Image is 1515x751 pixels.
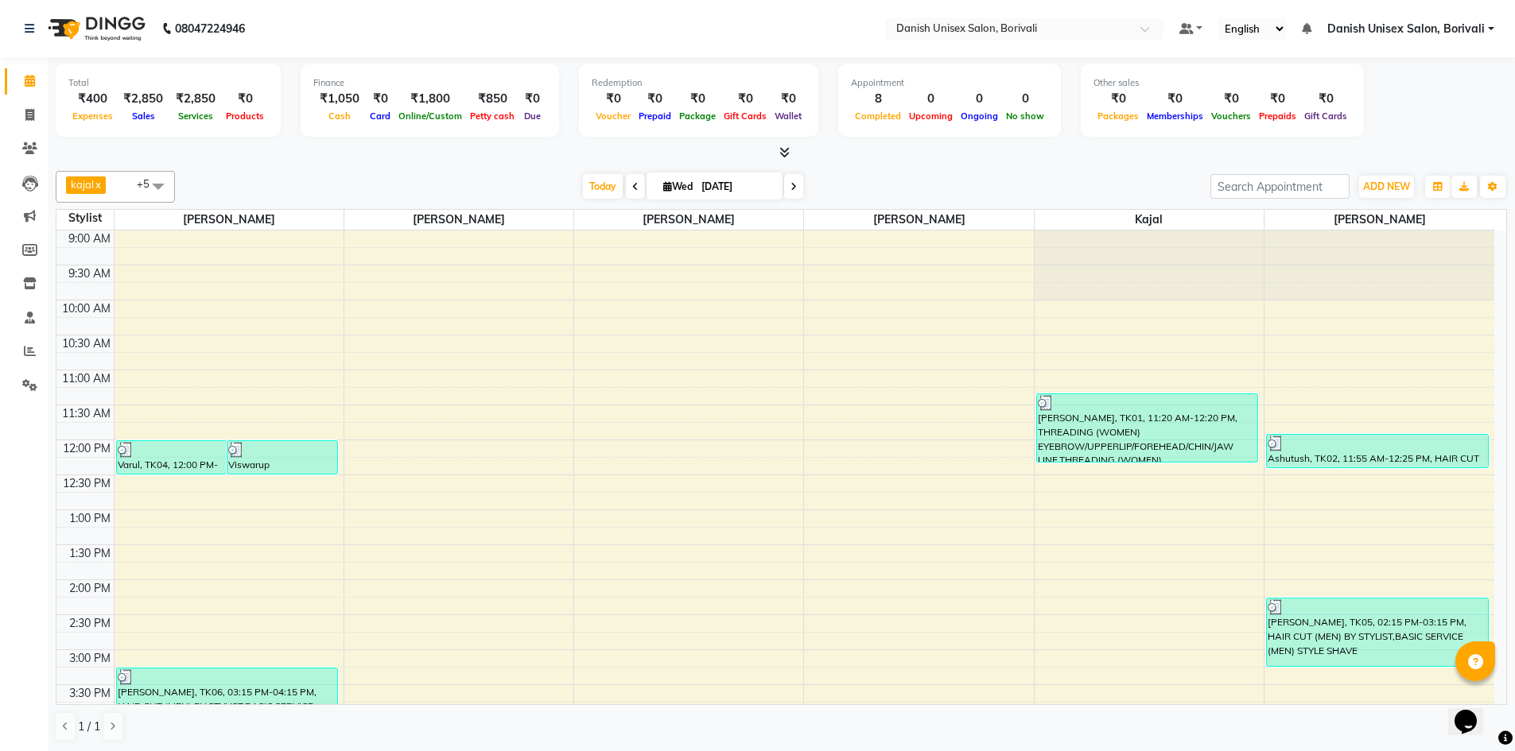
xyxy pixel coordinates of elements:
[905,90,957,108] div: 0
[60,440,114,457] div: 12:00 PM
[78,718,100,735] span: 1 / 1
[59,335,114,352] div: 10:30 AM
[65,230,114,247] div: 9:00 AM
[60,475,114,492] div: 12:30 PM
[1255,110,1300,122] span: Prepaids
[957,110,1002,122] span: Ongoing
[466,90,519,108] div: ₹850
[59,300,114,317] div: 10:00 AM
[66,685,114,702] div: 3:30 PM
[68,110,117,122] span: Expenses
[227,441,337,474] div: Viswarup [PERSON_NAME], TK03, 12:00 PM-12:30 PM, HAIR CUT (MEN) BY STYLIST
[592,76,806,90] div: Redemption
[905,110,957,122] span: Upcoming
[659,180,697,192] span: Wed
[592,90,635,108] div: ₹0
[1035,210,1264,230] span: kajal
[574,210,803,230] span: [PERSON_NAME]
[1255,90,1300,108] div: ₹0
[117,441,227,474] div: Varul, TK04, 12:00 PM-12:30 PM, HAIR CUT (MEN) BY STYLIST
[41,6,150,51] img: logo
[366,110,394,122] span: Card
[117,668,337,736] div: [PERSON_NAME], TK06, 03:15 PM-04:15 PM, HAIR CUT (MEN) BY STYLIST,BASIC SERVICE (MEN) SHAVING
[851,110,905,122] span: Completed
[66,615,114,632] div: 2:30 PM
[771,90,806,108] div: ₹0
[175,6,245,51] b: 08047224946
[68,76,268,90] div: Total
[169,90,222,108] div: ₹2,850
[1094,76,1351,90] div: Other sales
[1267,435,1488,467] div: Ashutush, TK02, 11:55 AM-12:25 PM, HAIR CUT (MEN) BY STYLIST
[851,76,1048,90] div: Appointment
[1002,90,1048,108] div: 0
[394,90,466,108] div: ₹1,800
[56,210,114,226] div: Stylist
[117,90,169,108] div: ₹2,850
[66,650,114,667] div: 3:00 PM
[68,90,117,108] div: ₹400
[1094,110,1143,122] span: Packages
[66,545,114,562] div: 1:30 PM
[804,210,1033,230] span: [PERSON_NAME]
[313,90,366,108] div: ₹1,050
[1207,110,1255,122] span: Vouchers
[65,265,114,282] div: 9:30 AM
[66,580,114,597] div: 2:00 PM
[222,110,268,122] span: Products
[313,76,546,90] div: Finance
[59,370,114,387] div: 11:00 AM
[675,90,720,108] div: ₹0
[675,110,720,122] span: Package
[771,110,806,122] span: Wallet
[1143,90,1207,108] div: ₹0
[59,405,114,422] div: 11:30 AM
[128,110,159,122] span: Sales
[94,178,101,191] a: x
[583,174,623,199] span: Today
[851,90,905,108] div: 8
[520,110,545,122] span: Due
[519,90,546,108] div: ₹0
[137,177,161,190] span: +5
[635,110,675,122] span: Prepaid
[394,110,466,122] span: Online/Custom
[174,110,217,122] span: Services
[1300,110,1351,122] span: Gift Cards
[635,90,675,108] div: ₹0
[466,110,519,122] span: Petty cash
[957,90,1002,108] div: 0
[115,210,344,230] span: [PERSON_NAME]
[720,90,771,108] div: ₹0
[1359,176,1414,198] button: ADD NEW
[366,90,394,108] div: ₹0
[222,90,268,108] div: ₹0
[1363,180,1410,192] span: ADD NEW
[66,510,114,527] div: 1:00 PM
[592,110,635,122] span: Voucher
[697,175,776,199] input: 2025-09-03
[1037,394,1257,462] div: [PERSON_NAME], TK01, 11:20 AM-12:20 PM, THREADING (WOMEN) EYEBROW/UPPERLIP/FOREHEAD/CHIN/JAW LINE...
[1207,90,1255,108] div: ₹0
[1264,210,1494,230] span: [PERSON_NAME]
[1094,90,1143,108] div: ₹0
[344,210,573,230] span: [PERSON_NAME]
[1448,687,1499,735] iframe: chat widget
[1267,598,1488,666] div: [PERSON_NAME], TK05, 02:15 PM-03:15 PM, HAIR CUT (MEN) BY STYLIST,BASIC SERVICE (MEN) STYLE SHAVE
[1300,90,1351,108] div: ₹0
[324,110,355,122] span: Cash
[71,178,94,191] span: kajal
[720,110,771,122] span: Gift Cards
[1210,174,1350,199] input: Search Appointment
[1002,110,1048,122] span: No show
[1143,110,1207,122] span: Memberships
[1327,21,1485,37] span: Danish Unisex Salon, Borivali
